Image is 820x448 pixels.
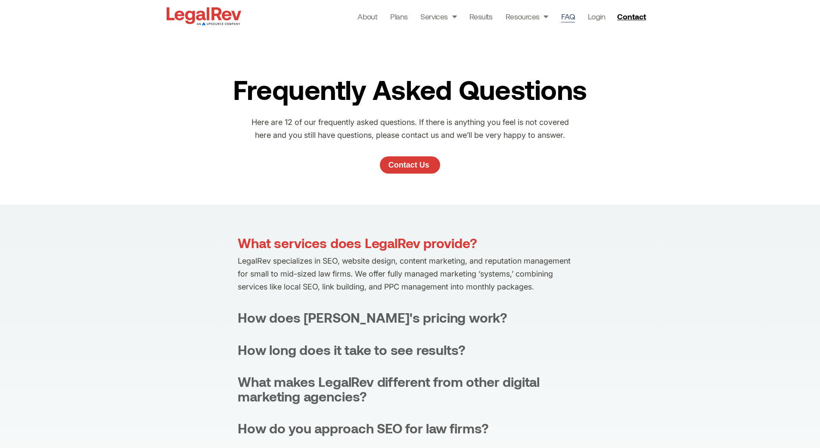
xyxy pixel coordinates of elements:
[238,421,489,436] div: How do you approach SEO for law firms?
[506,10,548,22] a: Resources
[420,10,457,22] a: Services
[561,10,575,22] a: FAQ
[588,10,605,22] a: Login
[238,421,582,436] summary: How do you approach SEO for law firms?
[229,71,591,107] h2: Frequently Asked Questions
[388,161,429,169] span: Contact Us
[357,10,605,22] nav: Menu
[614,9,652,23] a: Contact
[617,12,646,20] span: Contact
[238,255,582,293] p: LegalRev specializes in SEO, website design, content marketing, and reputation management for sma...
[238,236,477,250] div: What services does LegalRev provide?
[390,10,407,22] a: Plans
[238,342,466,357] div: How long does it take to see results?
[380,156,440,174] a: Contact Us
[238,342,582,357] summary: How long does it take to see results?
[357,10,377,22] a: About
[248,116,572,142] p: Here are 12 of our frequently asked questions. If there is anything you feel is not covered here ...
[238,310,582,325] summary: How does [PERSON_NAME]'s pricing work?
[469,10,493,22] a: Results
[238,236,582,250] summary: What services does LegalRev provide?
[238,310,507,325] div: How does [PERSON_NAME]'s pricing work?
[238,374,582,404] summary: What makes LegalRev different from other digital marketing agencies?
